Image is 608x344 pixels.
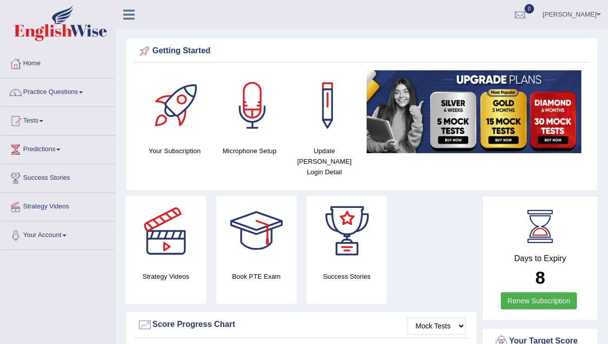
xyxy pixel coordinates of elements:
[292,146,357,177] h4: Update [PERSON_NAME] Login Detail
[126,271,206,282] h4: Strategy Videos
[1,50,115,75] a: Home
[142,146,207,156] h4: Your Subscription
[307,271,387,282] h4: Success Stories
[1,164,115,189] a: Success Stories
[217,146,282,156] h4: Microphone Setup
[1,107,115,132] a: Tests
[216,271,297,282] h4: Book PTE Exam
[137,44,586,59] div: Getting Started
[1,193,115,218] a: Strategy Videos
[137,317,466,332] div: Score Progress Chart
[1,221,115,247] a: Your Account
[535,268,545,287] b: 8
[525,4,535,14] span: 0
[494,254,586,263] h4: Days to Expiry
[1,78,115,103] a: Practice Questions
[367,70,581,153] img: small5.jpg
[1,136,115,161] a: Predictions
[501,292,577,309] a: Renew Subscription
